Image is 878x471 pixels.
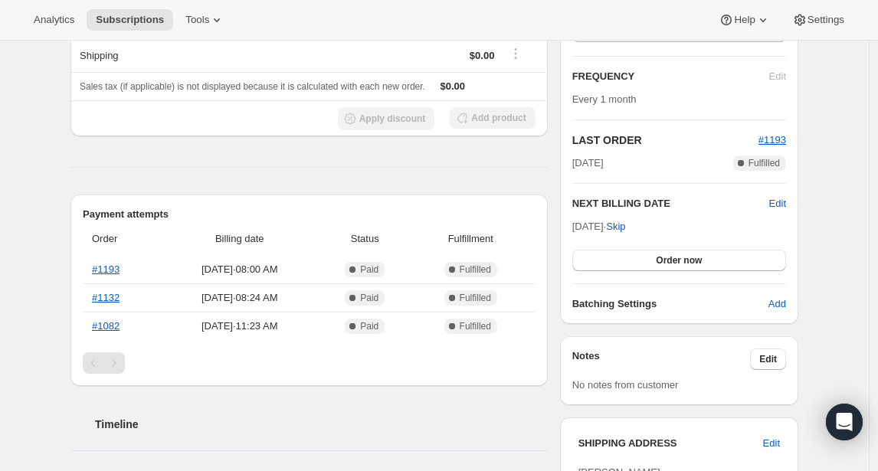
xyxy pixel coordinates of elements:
[360,263,378,276] span: Paid
[758,134,786,146] a: #1193
[83,207,536,222] h2: Payment attempts
[165,262,315,277] span: [DATE] · 08:00 AM
[597,214,634,239] button: Skip
[441,80,466,92] span: $0.00
[572,132,758,148] h2: LAST ORDER
[460,292,491,304] span: Fulfilled
[750,348,786,370] button: Edit
[826,404,863,440] div: Open Intercom Messenger
[769,196,786,211] button: Edit
[92,263,120,275] a: #1193
[578,436,763,451] h3: SHIPPING ADDRESS
[92,320,120,332] a: #1082
[176,9,234,31] button: Tools
[80,81,425,92] span: Sales tax (if applicable) is not displayed because it is calculated with each new order.
[759,353,777,365] span: Edit
[758,132,786,148] button: #1193
[709,9,779,31] button: Help
[87,9,173,31] button: Subscriptions
[572,296,768,312] h6: Batching Settings
[83,222,160,256] th: Order
[503,45,528,62] button: Shipping actions
[734,14,755,26] span: Help
[656,254,702,267] span: Order now
[572,379,679,391] span: No notes from customer
[165,319,315,334] span: [DATE] · 11:23 AM
[470,50,495,61] span: $0.00
[83,352,536,374] nav: Pagination
[572,250,786,271] button: Order now
[808,14,844,26] span: Settings
[783,9,853,31] button: Settings
[96,14,164,26] span: Subscriptions
[165,231,315,247] span: Billing date
[360,292,378,304] span: Paid
[460,320,491,332] span: Fulfilled
[95,417,548,432] h2: Timeline
[324,231,406,247] span: Status
[572,93,637,105] span: Every 1 month
[759,292,795,316] button: Add
[754,431,789,456] button: Edit
[572,348,751,370] h3: Notes
[572,155,604,171] span: [DATE]
[415,231,526,247] span: Fulfillment
[92,292,120,303] a: #1132
[70,38,301,72] th: Shipping
[572,221,626,232] span: [DATE] ·
[572,69,769,84] h2: FREQUENCY
[460,263,491,276] span: Fulfilled
[165,290,315,306] span: [DATE] · 08:24 AM
[34,14,74,26] span: Analytics
[360,320,378,332] span: Paid
[768,296,786,312] span: Add
[185,14,209,26] span: Tools
[606,219,625,234] span: Skip
[763,436,780,451] span: Edit
[25,9,84,31] button: Analytics
[749,157,780,169] span: Fulfilled
[572,196,769,211] h2: NEXT BILLING DATE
